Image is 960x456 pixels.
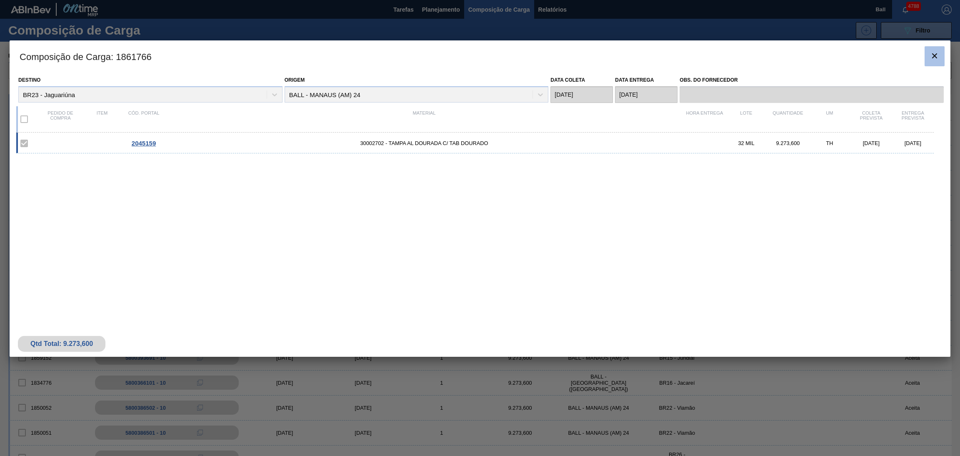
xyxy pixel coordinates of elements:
div: Quantidade [767,110,809,128]
div: Hora Entrega [684,110,725,128]
div: Lote [725,110,767,128]
div: Coleta Prevista [850,110,892,128]
span: 30002702 - TAMPA AL DOURADA C/ TAB DOURADO [165,140,684,146]
h3: Composição de Carga : 1861766 [10,40,950,72]
div: Pedido de compra [40,110,81,128]
label: Origem [285,77,305,83]
div: Item [81,110,123,128]
span: 2045159 [132,140,156,147]
input: dd/mm/yyyy [550,86,613,103]
label: Data coleta [550,77,585,83]
input: dd/mm/yyyy [615,86,677,103]
div: [DATE] [892,140,934,146]
div: Qtd Total: 9.273,600 [24,340,99,348]
div: UM [809,110,850,128]
div: Cód. Portal [123,110,165,128]
div: 32 MIL [725,140,767,146]
div: 9.273,600 [767,140,809,146]
label: Data Entrega [615,77,654,83]
label: Obs. do Fornecedor [680,74,944,86]
div: Entrega Prevista [892,110,934,128]
div: Ir para o Pedido [123,140,165,147]
div: TH [809,140,850,146]
label: Destino [18,77,40,83]
div: [DATE] [850,140,892,146]
div: Material [165,110,684,128]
